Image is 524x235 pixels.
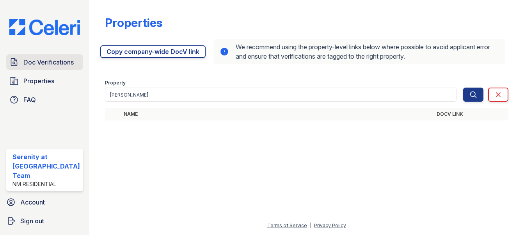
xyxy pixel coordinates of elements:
div: Properties [105,16,162,30]
a: Doc Verifications [6,54,83,70]
span: Sign out [20,216,44,226]
div: NM Residential [12,180,80,188]
a: Properties [6,73,83,89]
a: FAQ [6,92,83,108]
img: CE_Logo_Blue-a8612792a0a2168367f1c8372b55b34899dd931a85d93a1a3d3e32e68fde9ad4.png [3,19,86,35]
span: Account [20,197,45,207]
div: Serenity at [GEOGRAPHIC_DATA] Team [12,152,80,180]
div: We recommend using the property-level links below where possible to avoid applicant error and ens... [213,39,505,64]
div: | [310,222,311,228]
span: Doc Verifications [23,57,74,67]
a: Sign out [3,213,86,229]
label: Property [105,80,126,86]
a: Copy company-wide DocV link [100,45,206,58]
input: Search by property name or address [105,88,457,102]
span: Properties [23,76,54,86]
th: Name [121,108,433,120]
a: Account [3,194,86,210]
a: Privacy Policy [314,222,346,228]
th: DocV Link [433,108,508,120]
span: FAQ [23,95,36,104]
a: Terms of Service [267,222,307,228]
